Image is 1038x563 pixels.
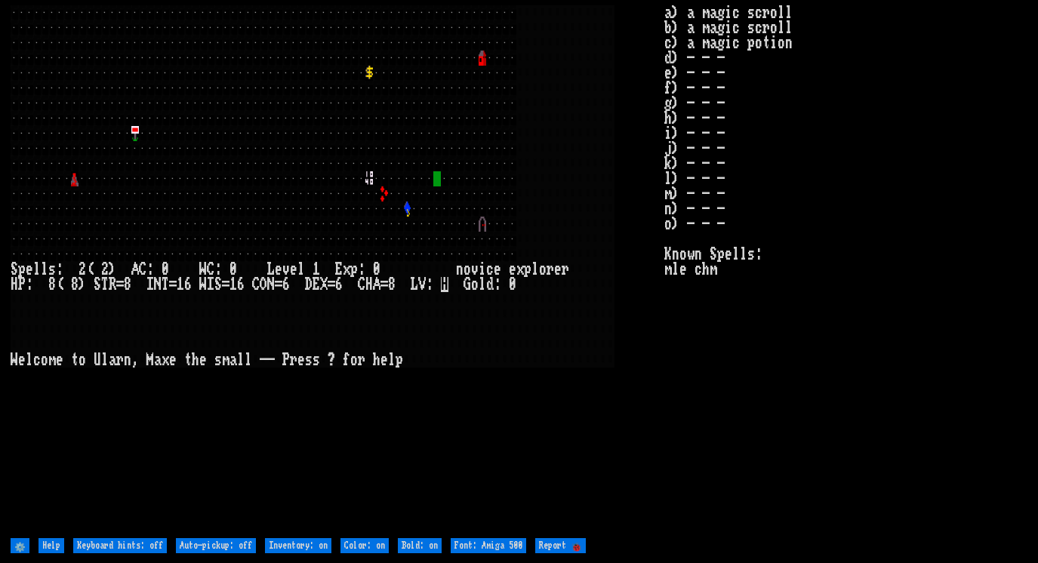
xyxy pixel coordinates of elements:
[199,277,207,292] div: W
[539,262,547,277] div: o
[494,262,501,277] div: e
[282,352,290,368] div: P
[56,262,63,277] div: :
[343,352,350,368] div: f
[11,352,18,368] div: W
[358,352,365,368] div: r
[131,352,139,368] div: ,
[418,277,426,292] div: V
[426,277,433,292] div: :
[11,277,18,292] div: H
[39,538,64,553] input: Help
[79,262,86,277] div: 2
[214,262,222,277] div: :
[554,262,562,277] div: e
[267,262,275,277] div: L
[305,277,313,292] div: D
[494,277,501,292] div: :
[124,277,131,292] div: 8
[340,538,389,553] input: Color: on
[229,277,237,292] div: 1
[56,277,63,292] div: (
[275,262,282,277] div: e
[411,277,418,292] div: L
[26,352,33,368] div: l
[358,262,365,277] div: :
[365,277,373,292] div: H
[516,262,524,277] div: x
[41,352,48,368] div: o
[524,262,531,277] div: p
[373,262,380,277] div: 0
[71,352,79,368] div: t
[169,352,177,368] div: e
[18,277,26,292] div: P
[320,277,328,292] div: X
[398,538,442,553] input: Bold: on
[214,352,222,368] div: s
[464,262,471,277] div: o
[441,277,448,292] mark: H
[531,262,539,277] div: l
[350,262,358,277] div: p
[79,352,86,368] div: o
[131,262,139,277] div: A
[486,277,494,292] div: d
[18,262,26,277] div: p
[11,538,29,553] input: ⚙️
[313,352,320,368] div: s
[373,277,380,292] div: A
[343,262,350,277] div: x
[509,277,516,292] div: 0
[245,352,252,368] div: l
[109,277,116,292] div: R
[275,277,282,292] div: =
[109,352,116,368] div: a
[109,262,116,277] div: )
[86,262,94,277] div: (
[48,277,56,292] div: 8
[71,277,79,292] div: 8
[184,277,192,292] div: 6
[373,352,380,368] div: h
[48,262,56,277] div: s
[116,277,124,292] div: =
[162,277,169,292] div: T
[328,352,335,368] div: ?
[101,352,109,368] div: l
[328,277,335,292] div: =
[207,277,214,292] div: I
[267,352,275,368] div: -
[162,352,169,368] div: x
[267,277,275,292] div: N
[184,352,192,368] div: t
[26,262,33,277] div: e
[535,538,586,553] input: Report 🐞
[396,352,403,368] div: p
[154,277,162,292] div: N
[48,352,56,368] div: m
[146,277,154,292] div: I
[33,352,41,368] div: c
[471,262,479,277] div: v
[73,538,167,553] input: Keyboard hints: off
[101,277,109,292] div: T
[101,262,109,277] div: 2
[479,262,486,277] div: i
[229,352,237,368] div: a
[451,538,526,553] input: Font: Amiga 500
[265,538,331,553] input: Inventory: on
[562,262,569,277] div: r
[664,5,1027,534] stats: a) a magic scroll b) a magic scroll c) a magic potion d) - - - e) - - - f) - - - g) - - - h) - - ...
[260,277,267,292] div: O
[380,352,388,368] div: e
[297,262,305,277] div: l
[146,262,154,277] div: :
[222,352,229,368] div: m
[26,277,33,292] div: :
[139,262,146,277] div: C
[282,262,290,277] div: v
[169,277,177,292] div: =
[479,277,486,292] div: l
[116,352,124,368] div: r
